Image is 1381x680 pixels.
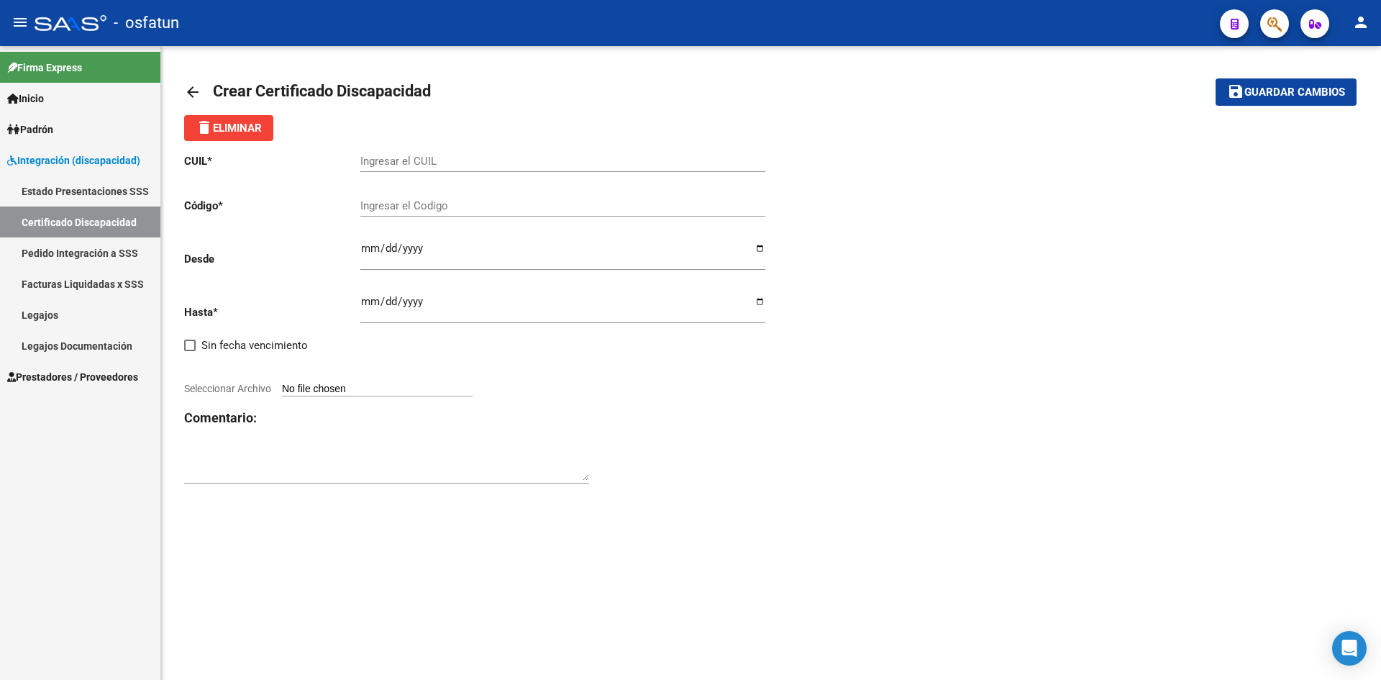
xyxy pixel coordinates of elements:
[196,119,213,136] mat-icon: delete
[184,83,201,101] mat-icon: arrow_back
[213,82,431,100] span: Crear Certificado Discapacidad
[7,60,82,76] span: Firma Express
[1352,14,1369,31] mat-icon: person
[184,383,271,394] span: Seleccionar Archivo
[184,115,273,141] button: Eliminar
[1244,86,1345,99] span: Guardar cambios
[201,337,308,354] span: Sin fecha vencimiento
[114,7,179,39] span: - osfatun
[184,153,360,169] p: CUIL
[184,198,360,214] p: Código
[7,91,44,106] span: Inicio
[7,369,138,385] span: Prestadores / Proveedores
[12,14,29,31] mat-icon: menu
[1216,78,1357,105] button: Guardar cambios
[184,410,257,425] strong: Comentario:
[7,122,53,137] span: Padrón
[1227,83,1244,100] mat-icon: save
[1332,631,1367,666] div: Open Intercom Messenger
[184,304,360,320] p: Hasta
[184,251,360,267] p: Desde
[7,153,140,168] span: Integración (discapacidad)
[196,122,262,135] span: Eliminar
